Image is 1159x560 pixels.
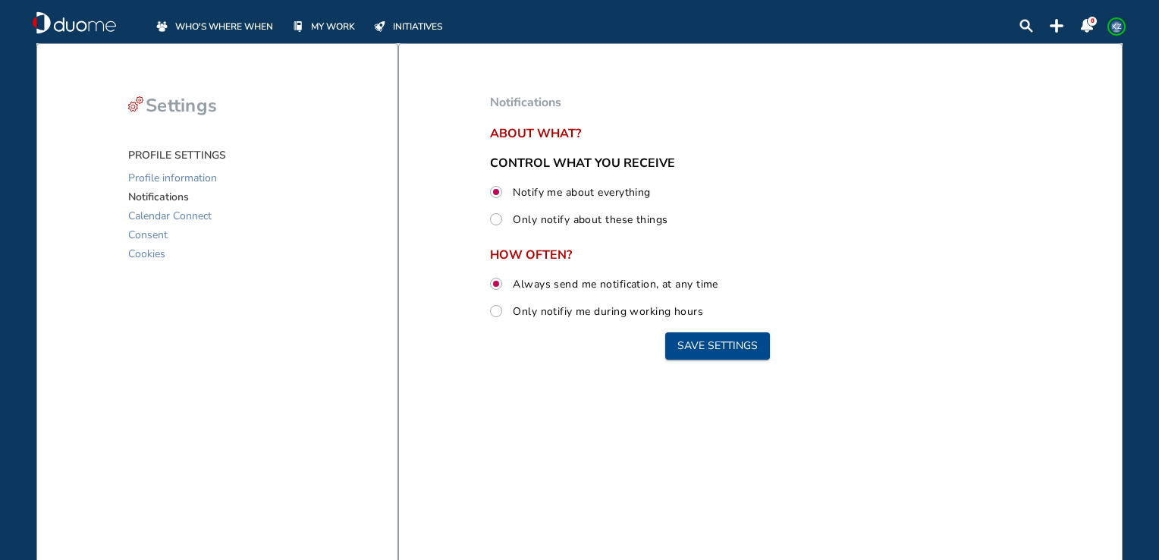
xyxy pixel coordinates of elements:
[311,19,355,34] span: MY WORK
[1080,19,1094,33] div: notification-panel-on
[665,332,770,360] button: Save settings
[33,11,116,34] a: duome-logo-whitelogologo-notext
[1091,17,1095,25] span: 0
[33,11,116,34] img: duome-logo-whitelogo.b0ca3abf.svg
[490,248,945,262] span: HOW OFTEN?
[156,20,168,32] img: whoswherewhen-off.a3085474.svg
[372,18,388,34] div: initiatives-off
[154,18,170,34] div: whoswherewhen-off
[128,168,217,187] span: Profile information
[510,274,718,294] label: Always send me notification, at any time
[128,206,212,225] span: Calendar Connect
[490,127,945,140] span: About what?
[374,21,385,32] img: initiatives-off.b77ef7b9.svg
[510,209,667,229] label: Only notify about these things
[1050,19,1063,33] img: plus-topbar.b126d2c6.svg
[290,18,306,34] div: mywork-off
[175,19,273,34] span: WHO'S WHERE WHEN
[1019,19,1033,33] img: search-lens.23226280.svg
[154,18,273,34] a: WHO'S WHERE WHEN
[510,301,703,321] label: Only notifiy me during working hours
[128,96,143,112] img: settings-cog-red.d5cea378.svg
[128,96,143,112] div: settings-cog-red
[128,244,165,263] span: Cookies
[490,155,675,171] span: CONTROL WHAT YOU RECEIVE
[372,18,442,34] a: INITIATIVES
[294,21,303,32] img: mywork-off.f8bf6c09.svg
[146,93,217,118] span: Settings
[1080,19,1094,33] img: notification-panel-on.a48c1939.svg
[1110,20,1123,33] span: KZ
[128,148,226,162] span: PROFILE SETTINGS
[128,187,189,206] span: Notifications
[490,94,561,111] span: Notifications
[1019,19,1033,33] div: search-lens
[393,19,442,34] span: INITIATIVES
[1050,19,1063,33] div: plus-topbar
[290,18,355,34] a: MY WORK
[128,225,168,244] span: Consent
[510,182,650,202] label: Notify me about everything
[33,11,116,34] div: duome-logo-whitelogo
